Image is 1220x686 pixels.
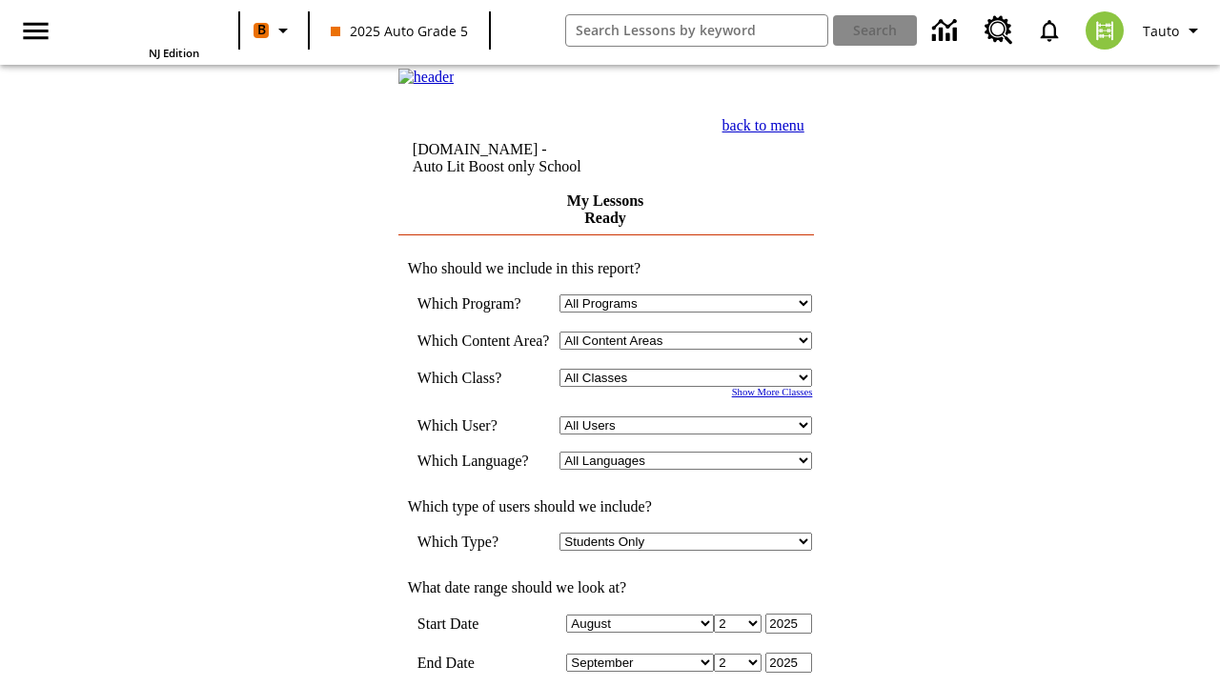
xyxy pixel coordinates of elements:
[398,69,455,86] img: header
[417,294,551,313] td: Which Program?
[398,498,813,515] td: Which type of users should we include?
[398,579,813,596] td: What date range should we look at?
[413,141,655,175] td: [DOMAIN_NAME] -
[257,18,266,42] span: B
[722,117,804,133] a: back to menu
[417,533,551,551] td: Which Type?
[1135,13,1212,48] button: Profile/Settings
[417,333,550,349] nobr: Which Content Area?
[973,5,1025,56] a: Resource Center, Will open in new tab
[566,15,828,46] input: search field
[417,369,551,387] td: Which Class?
[8,3,64,59] button: Open side menu
[417,653,551,673] td: End Date
[567,192,643,226] a: My Lessons Ready
[75,6,199,60] div: Home
[398,260,813,277] td: Who should we include in this report?
[1143,21,1179,41] span: Tauto
[417,416,551,434] td: Which User?
[417,452,551,470] td: Which Language?
[413,158,581,174] nobr: Auto Lit Boost only School
[921,5,973,57] a: Data Center
[1025,6,1074,55] a: Notifications
[1074,6,1135,55] button: Select a new avatar
[246,13,302,48] button: Boost Class color is orange. Change class color
[1086,11,1124,50] img: avatar image
[732,387,813,397] a: Show More Classes
[149,46,199,60] span: NJ Edition
[331,21,468,41] span: 2025 Auto Grade 5
[417,614,551,634] td: Start Date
